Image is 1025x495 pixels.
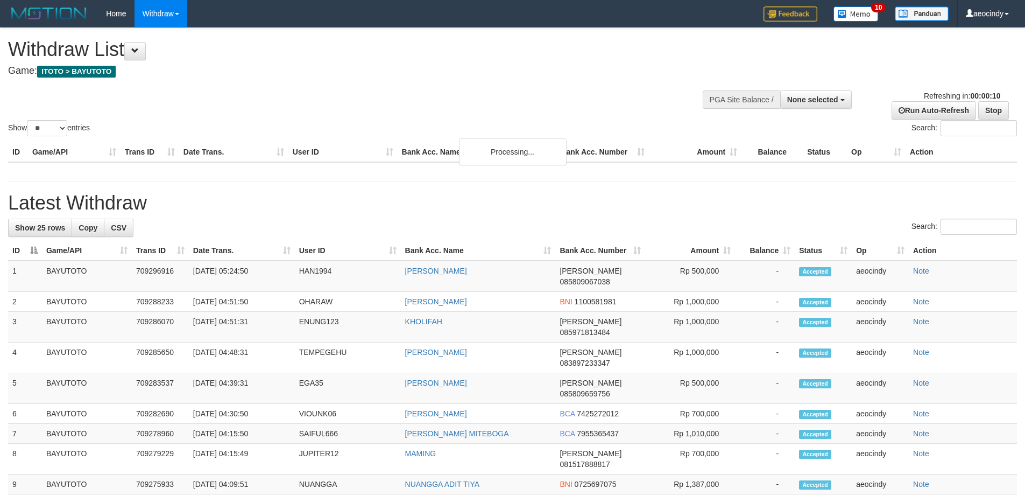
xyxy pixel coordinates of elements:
[560,409,575,418] span: BCA
[970,92,1000,100] strong: 00:00:10
[42,292,132,312] td: BAYUTOTO
[560,389,610,398] span: Copy 085809659756 to clipboard
[79,224,97,232] span: Copy
[913,348,929,357] a: Note
[645,404,735,424] td: Rp 700,000
[28,142,121,162] th: Game/API
[895,6,949,21] img: panduan.png
[132,312,189,343] td: 709286070
[8,261,42,292] td: 1
[941,219,1017,235] input: Search:
[913,449,929,458] a: Note
[852,241,909,261] th: Op: activate to sort column ascending
[799,450,831,459] span: Accepted
[42,444,132,475] td: BAYUTOTO
[787,95,838,104] span: None selected
[121,142,179,162] th: Trans ID
[132,444,189,475] td: 709279229
[8,343,42,373] td: 4
[8,373,42,404] td: 5
[8,192,1017,214] h1: Latest Withdraw
[295,444,401,475] td: JUPITER12
[132,292,189,312] td: 709288233
[913,267,929,275] a: Note
[924,92,1000,100] span: Refreshing in:
[645,261,735,292] td: Rp 500,000
[735,343,795,373] td: -
[913,379,929,387] a: Note
[42,424,132,444] td: BAYUTOTO
[295,261,401,292] td: HAN1994
[911,120,1017,136] label: Search:
[42,241,132,261] th: Game/API: activate to sort column ascending
[405,379,467,387] a: [PERSON_NAME]
[189,343,295,373] td: [DATE] 04:48:31
[295,343,401,373] td: TEMPEGEHU
[575,480,617,489] span: Copy 0725697075 to clipboard
[735,312,795,343] td: -
[132,404,189,424] td: 709282690
[913,409,929,418] a: Note
[913,429,929,438] a: Note
[847,142,906,162] th: Op
[295,312,401,343] td: ENUNG123
[799,480,831,490] span: Accepted
[735,373,795,404] td: -
[764,6,817,22] img: Feedback.jpg
[295,292,401,312] td: OHARAW
[799,318,831,327] span: Accepted
[913,317,929,326] a: Note
[645,475,735,494] td: Rp 1,387,000
[799,379,831,388] span: Accepted
[189,424,295,444] td: [DATE] 04:15:50
[132,424,189,444] td: 709278960
[556,142,649,162] th: Bank Acc. Number
[906,142,1017,162] th: Action
[42,404,132,424] td: BAYUTOTO
[104,219,133,237] a: CSV
[189,404,295,424] td: [DATE] 04:30:50
[852,312,909,343] td: aeocindy
[645,424,735,444] td: Rp 1,010,000
[735,444,795,475] td: -
[913,480,929,489] a: Note
[42,312,132,343] td: BAYUTOTO
[8,219,72,237] a: Show 25 rows
[560,277,610,286] span: Copy 085809067038 to clipboard
[189,444,295,475] td: [DATE] 04:15:49
[189,475,295,494] td: [DATE] 04:09:51
[401,241,556,261] th: Bank Acc. Name: activate to sort column ascending
[741,142,803,162] th: Balance
[780,90,852,109] button: None selected
[560,328,610,337] span: Copy 085971813484 to clipboard
[560,317,621,326] span: [PERSON_NAME]
[560,348,621,357] span: [PERSON_NAME]
[405,409,467,418] a: [PERSON_NAME]
[852,343,909,373] td: aeocindy
[42,373,132,404] td: BAYUTOTO
[8,39,673,60] h1: Withdraw List
[27,120,67,136] select: Showentries
[8,66,673,76] h4: Game:
[405,348,467,357] a: [PERSON_NAME]
[913,297,929,306] a: Note
[295,475,401,494] td: NUANGGA
[852,444,909,475] td: aeocindy
[852,475,909,494] td: aeocindy
[8,120,90,136] label: Show entries
[132,241,189,261] th: Trans ID: activate to sort column ascending
[852,373,909,404] td: aeocindy
[978,101,1009,120] a: Stop
[42,261,132,292] td: BAYUTOTO
[8,292,42,312] td: 2
[909,241,1017,261] th: Action
[645,373,735,404] td: Rp 500,000
[703,90,780,109] div: PGA Site Balance /
[892,101,976,120] a: Run Auto-Refresh
[179,142,288,162] th: Date Trans.
[560,297,572,306] span: BNI
[42,343,132,373] td: BAYUTOTO
[799,298,831,307] span: Accepted
[405,267,467,275] a: [PERSON_NAME]
[560,429,575,438] span: BCA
